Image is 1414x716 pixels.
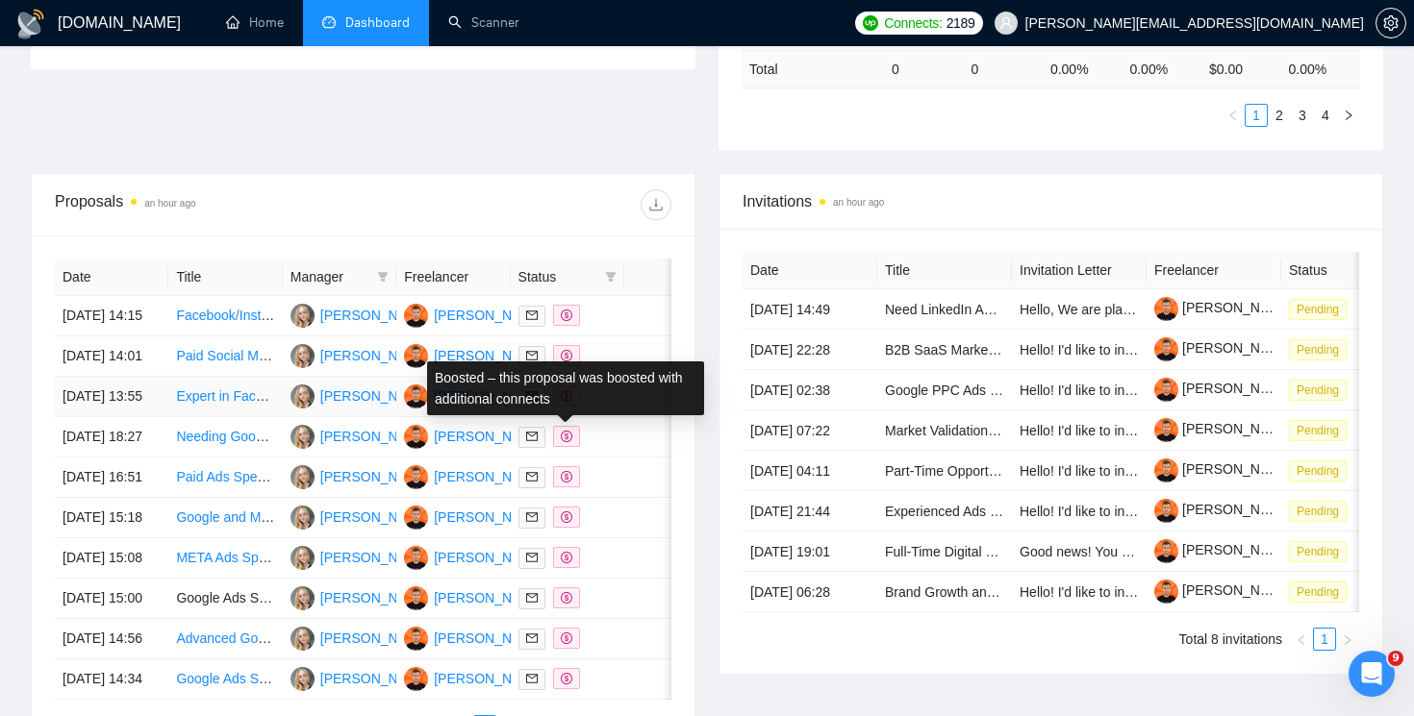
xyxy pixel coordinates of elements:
img: YY [404,627,428,651]
span: dollar [561,592,572,604]
td: [DATE] 21:44 [743,491,877,531]
button: download [641,189,671,220]
a: Need LinkedIn Ads Expert for Real Estate & Investment Projects [885,302,1268,317]
td: Brand Growth and Customer Acquisition Specialist [877,572,1012,612]
span: 9 [1388,651,1403,666]
button: left [1290,628,1313,651]
span: dollar [561,471,572,482]
td: Need LinkedIn Ads Expert for Real Estate & Investment Projects [877,289,1012,330]
span: mail [526,552,538,563]
img: YY [404,384,428,408]
li: Previous Page [1222,104,1245,127]
a: setting [1376,15,1406,31]
a: [PERSON_NAME] [1154,502,1293,517]
span: dashboard [322,15,336,29]
a: Paid Social Media & Ads Specialist for Men’s Mental Health SaaS [176,348,567,363]
td: Google Ads Specialist for Campaign Optimization and Channel Expansion [168,659,282,700]
a: KK[PERSON_NAME] [290,630,431,645]
img: KK [290,344,315,368]
span: mail [526,431,538,442]
img: c14xhZlC-tuZVDV19vT9PqPao_mWkLBFZtPhMWXnAzD5A78GLaVOfmL__cgNkALhSq [1154,297,1178,321]
td: $ 0.00 [1201,50,1281,87]
th: Invitation Letter [1012,252,1147,289]
a: Needing Google Pay Per Click expert to assist us in maximizing our ROI [176,429,606,444]
a: [PERSON_NAME] [1154,381,1293,396]
a: YY[PERSON_NAME] [404,307,544,322]
a: Google Ads Specialist for Campaign Optimization and Channel Expansion [176,671,617,686]
button: right [1336,628,1359,651]
a: YY[PERSON_NAME] [404,549,544,564]
span: left [1227,110,1239,121]
span: dollar [561,673,572,684]
img: YY [404,546,428,570]
a: KK[PERSON_NAME] [290,589,431,605]
span: setting [1376,15,1405,31]
div: [PERSON_NAME] [434,628,544,649]
li: Total 8 invitations [1179,628,1282,651]
a: B2B SaaS Marketing Update: Landing Page, Email Materials & Explainer Video [885,342,1358,358]
iframe: Intercom live chat [1349,651,1395,697]
span: Status [518,266,597,287]
img: YY [404,667,428,691]
td: [DATE] 14:15 [55,296,168,336]
span: Connects: [884,12,942,34]
li: 1 [1245,104,1268,127]
span: Invitations [743,189,1359,213]
button: left [1222,104,1245,127]
td: 0.00 % [1043,50,1123,87]
div: [PERSON_NAME] [434,466,544,487]
th: Manager [283,259,396,296]
a: KK[PERSON_NAME] [290,670,431,685]
a: Advanced Google Ads Expert (Click Fraud Protection | Weight Loss Product | KSA Market)** [176,630,724,646]
td: Google Ads Specialist Needed for Campaign Optimization [168,579,282,619]
img: c14xhZlC-tuZVDV19vT9PqPao_mWkLBFZtPhMWXnAzD5A78GLaVOfmL__cgNkALhSq [1154,499,1178,523]
a: Part-Time Opportunities for Students to Earn While Studying [885,463,1245,479]
td: Experienced Ads Specialist Needed for Facebook & Google Ads Optimization (Personalized Caricatures) [877,491,1012,531]
a: Pending [1289,301,1354,316]
a: Full-Time Digital Marketing Generalist (B2B SaaS Growth) [885,544,1232,559]
a: searchScanner [448,14,519,31]
img: upwork-logo.png [863,15,878,31]
td: Paid Ads Specialist Needed (Meta Ads| VSL Call funnel) | High Ticket Offer [168,457,282,498]
a: Google and META Ads Account Manager [176,509,419,525]
a: YY[PERSON_NAME] [404,630,544,645]
td: [DATE] 15:00 [55,579,168,619]
a: Pending [1289,462,1354,478]
span: filter [601,262,620,291]
a: KK[PERSON_NAME] [290,347,431,362]
img: KK [290,546,315,570]
button: setting [1376,8,1406,38]
a: Pending [1289,503,1354,518]
a: [PERSON_NAME] [1154,421,1293,436]
span: mail [526,632,538,644]
td: META Ads Specialist Needed for Pest Control [168,538,282,579]
span: Pending [1289,420,1347,441]
div: Proposals [55,189,364,220]
th: Date [55,259,168,296]
a: YY[PERSON_NAME] [404,347,544,362]
div: [PERSON_NAME] [434,345,544,366]
a: Pending [1289,382,1354,397]
span: Pending [1289,501,1347,522]
div: [PERSON_NAME] [320,628,431,649]
a: Pending [1289,341,1354,357]
div: [PERSON_NAME] [320,547,431,568]
div: [PERSON_NAME] [320,466,431,487]
span: mail [526,471,538,482]
span: right [1342,634,1353,646]
img: KK [290,586,315,610]
li: Previous Page [1290,628,1313,651]
td: B2B SaaS Marketing Update: Landing Page, Email Materials & Explainer Video [877,330,1012,370]
a: [PERSON_NAME] [1154,300,1293,315]
img: YY [404,586,428,610]
th: Freelancer [1147,252,1281,289]
span: 2189 [947,12,975,34]
div: [PERSON_NAME] [434,426,544,447]
img: KK [290,667,315,691]
td: [DATE] 02:38 [743,370,877,410]
th: Title [877,252,1012,289]
img: KK [290,627,315,651]
span: right [1343,110,1354,121]
td: [DATE] 14:34 [55,659,168,700]
a: Market Validation & A/B Testing for Pre-Launch App [885,423,1192,438]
